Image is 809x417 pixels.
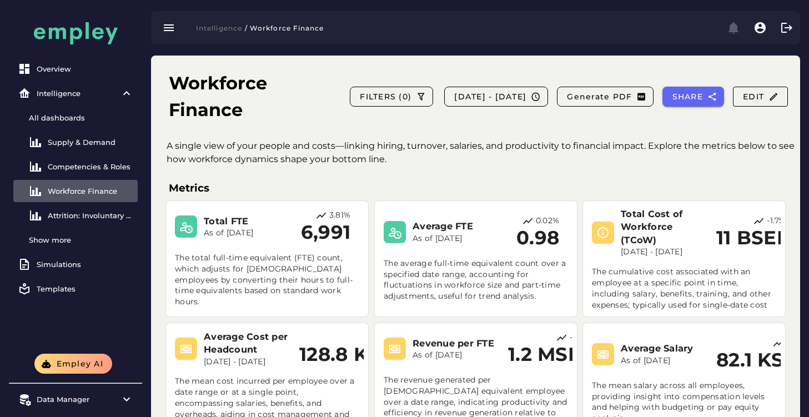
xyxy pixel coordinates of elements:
h3: Metrics [169,180,782,196]
button: Empley AI [34,354,112,374]
div: Templates [37,284,133,293]
h2: 0.98 [516,227,559,249]
span: / Workforce Finance [244,24,324,32]
div: Competencies & Roles [48,162,133,171]
button: SHARE [662,87,724,107]
h3: Average Cost per Headcount [204,330,293,356]
h3: Revenue per FTE [413,337,501,350]
span: Empley AI [56,359,103,369]
h3: Total Cost of Workforce (TCoW) [621,208,710,247]
p: [DATE] - [DATE] [621,247,710,258]
div: Intelligence [37,89,114,98]
h2: 1.2 MSEK [508,344,595,366]
div: Supply & Demand [48,138,133,147]
div: Overview [37,64,133,73]
a: Attrition: Involuntary vs Voluntary [13,204,138,227]
a: Simulations [13,253,138,275]
h3: Average FTE [413,220,505,233]
h3: Total FTE [204,215,294,228]
p: As of [DATE] [413,233,505,244]
h2: 6,991 [301,222,350,244]
p: As of [DATE] [413,350,501,361]
span: FILTERS (0) [359,92,411,102]
p: A single view of your people and costs—linking hiring, turnover, salaries, and productivity to fi... [167,139,802,166]
a: Overview [13,58,138,80]
span: Generate PDF [566,92,632,102]
p: [DATE] - [DATE] [204,356,293,368]
p: As of [DATE] [204,228,294,239]
h1: Workforce Finance [169,70,330,123]
span: SHARE [671,92,703,102]
p: As of [DATE] [621,355,710,366]
button: Generate PDF [557,87,654,107]
button: FILTERS (0) [350,87,433,107]
a: Competencies & Roles [13,155,138,178]
p: The total full-time equivalent (FTE) count, which adjusts for [DEMOGRAPHIC_DATA] employees by con... [175,244,359,308]
button: Edit [733,87,788,107]
span: Intelligence [195,24,242,32]
div: Data Manager [37,395,114,404]
p: The average full-time equivalent count over a specified date range, accounting for fluctuations i... [384,249,568,303]
div: Attrition: Involuntary vs Voluntary [48,211,133,220]
span: Edit [742,92,778,102]
a: Templates [13,278,138,300]
p: The cumulative cost associated with an employee at a specific point in time, including salary, be... [592,258,776,322]
h3: Average Salary [621,342,710,355]
button: [DATE] - [DATE] [444,87,548,107]
p: -1.75% [767,215,791,227]
div: Show more [29,235,133,244]
button: Intelligence [189,20,242,36]
a: Supply & Demand [13,131,138,153]
div: Workforce Finance [48,187,133,195]
button: / Workforce Finance [242,20,330,36]
p: -5.47% [570,332,595,344]
div: Simulations [37,260,133,269]
div: All dashboards [29,113,133,122]
h2: 11 BSEK [716,227,791,249]
h2: 128.8 KSEK [299,344,406,366]
p: 3.81% [329,210,350,222]
span: [DATE] - [DATE] [454,92,526,102]
a: All dashboards [13,107,138,129]
p: 0.02% [536,215,559,227]
a: Workforce Finance [13,180,138,202]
